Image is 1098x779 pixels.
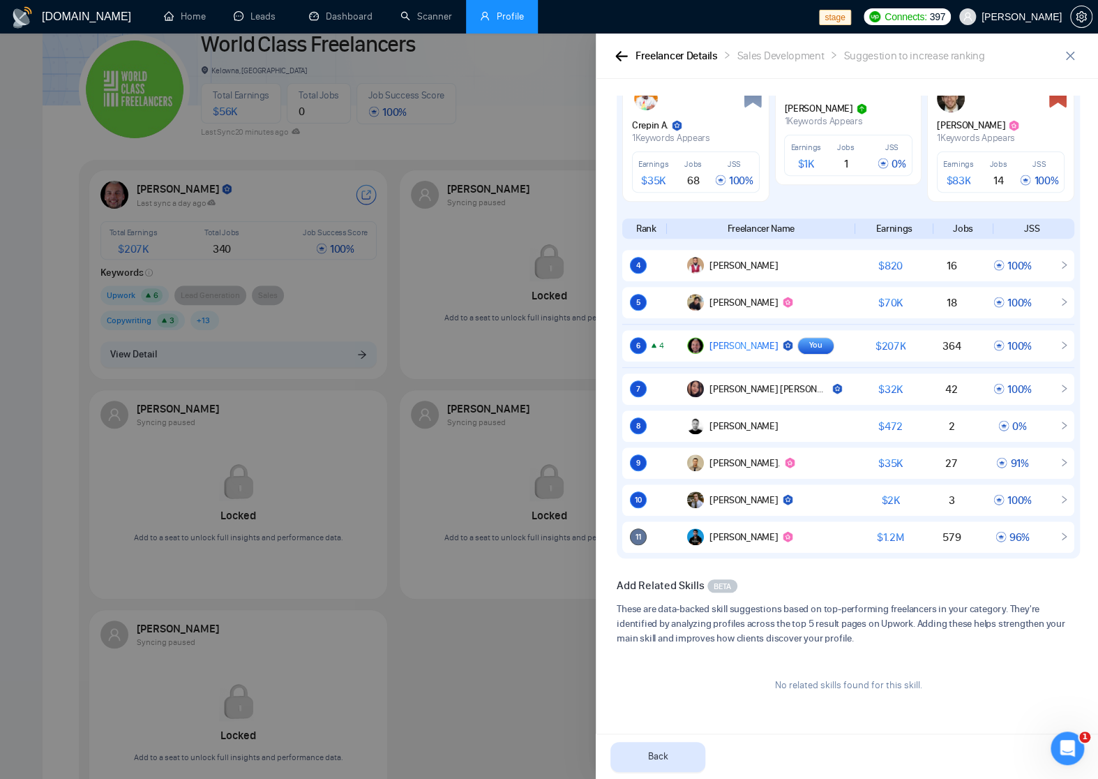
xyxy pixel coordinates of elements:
span: Jobs [837,142,855,152]
img: Jeather P. [687,294,704,311]
span: 364 [942,339,961,353]
span: [PERSON_NAME] [PERSON_NAME] [709,383,827,395]
a: searchScanner [400,10,452,22]
span: Earnings [790,142,821,152]
span: 100 % [993,383,1032,396]
span: Crepin A. [632,118,668,133]
button: Back [610,742,705,772]
img: top_rated [782,494,793,505]
span: 8 [636,422,640,431]
span: close [1060,50,1081,61]
span: You [797,337,834,355]
span: 11 [636,533,641,542]
span: 9 [636,459,640,468]
img: Crepin A. [632,84,660,112]
span: [PERSON_NAME] [709,297,778,309]
div: Suggestion to increase ranking [843,47,984,65]
span: 16 [947,259,956,272]
span: setting [1071,11,1092,22]
span: [PERSON_NAME]. [709,457,780,469]
span: 1 Keywords Appears [632,132,710,144]
span: right [1060,341,1069,350]
span: $ 70K [878,296,903,309]
span: [PERSON_NAME] [709,420,778,432]
img: hipo [856,103,867,114]
span: $ 1K [798,157,814,170]
span: 2 [949,420,955,433]
div: Jobs [935,221,991,236]
button: close [1059,45,1081,67]
span: stage [819,10,850,25]
img: top_rated_plus [782,531,793,542]
span: 4 [659,341,664,350]
img: top_rated [671,120,682,131]
div: Rank [628,221,665,236]
span: $ 820 [878,259,903,272]
a: dashboardDashboard [309,10,373,22]
span: 5 [636,298,640,307]
div: Freelancer Details [636,47,718,65]
span: 100 % [993,339,1032,353]
span: BETA [714,580,731,593]
span: user [480,11,490,21]
img: Bharat K. [687,528,704,545]
img: top_rated [832,383,843,394]
span: Jobs [990,159,1007,169]
span: 14 [993,174,1003,187]
span: right [829,51,838,59]
div: 3 [1053,84,1062,98]
span: $ 35K [878,457,903,470]
span: 1 Keywords Appears [784,115,862,127]
span: $ 32K [878,383,903,396]
span: [PERSON_NAME] [937,118,1005,133]
span: $ 207K [875,339,906,353]
span: right [1060,384,1069,393]
span: 100 % [993,494,1032,507]
span: 68 [687,174,699,187]
span: 42 [945,383,957,396]
img: Augusto R. [937,84,965,112]
span: $ 472 [878,420,903,433]
span: 100 % [993,259,1032,272]
span: These are data-backed skill suggestions based on top-performing freelancers in your category. The... [617,602,1080,646]
span: 91 % [996,457,1028,470]
span: [PERSON_NAME] [709,260,778,272]
img: Abdel F. [687,257,704,274]
span: 579 [942,531,961,544]
span: JSS [885,142,898,152]
span: 0 % [998,420,1026,433]
span: $ 2K [882,494,900,507]
span: right [1060,495,1069,504]
span: 397 [929,9,945,24]
span: 1 [844,157,848,170]
img: Sardar A. [687,491,704,508]
span: Jobs [684,159,702,169]
span: $ 83K [947,174,971,187]
img: Muhammad Asad I. [687,454,704,471]
img: logo [11,6,33,29]
span: 4 [636,261,640,270]
span: 96 % [995,531,1030,544]
span: right [1060,421,1069,430]
a: setting [1070,11,1092,22]
span: 27 [945,457,957,470]
div: Sales Development [737,47,824,65]
a: messageLeads [234,10,281,22]
span: user [963,12,972,22]
img: upwork-logo.png [869,11,880,22]
span: $ 35K [641,174,665,187]
span: 0 % [878,157,905,170]
img: Robert O. [687,337,704,354]
span: Earnings [943,159,974,169]
img: Patricia Anne B. [687,380,704,397]
span: [PERSON_NAME] [709,494,778,506]
img: top_rated_plus [782,297,793,308]
span: Connects: [885,9,926,24]
span: No related skills found for this skill. [775,679,922,691]
img: top_rated_plus [1008,120,1019,131]
span: JSS [1032,159,1046,169]
div: JSS [995,221,1069,236]
span: [PERSON_NAME] [784,101,852,117]
span: JSS [728,159,741,169]
img: Daniel M. [687,417,704,434]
